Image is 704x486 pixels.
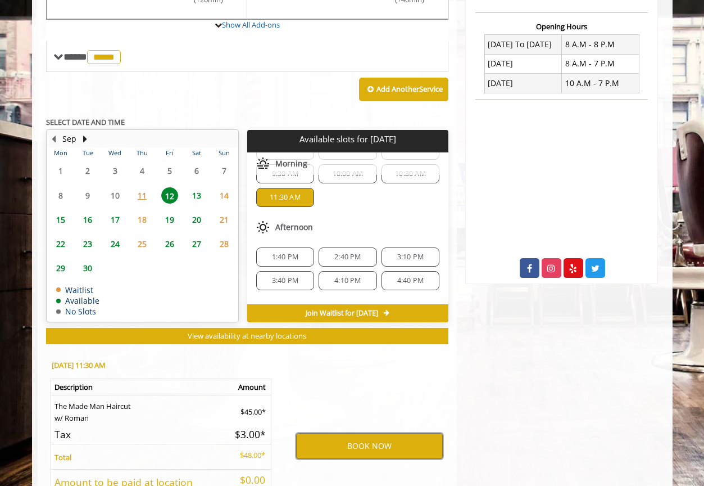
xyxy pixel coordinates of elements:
span: 12 [161,187,178,204]
td: No Slots [56,307,99,316]
td: Select day26 [156,232,183,256]
td: Select day29 [47,256,74,280]
td: Select day23 [74,232,101,256]
span: 14 [216,187,233,204]
h5: $3.00* [227,429,265,440]
h5: $0.00 [227,475,265,485]
td: Select day25 [129,232,156,256]
a: Show All Add-ons [222,20,280,30]
button: BOOK NOW [296,433,443,459]
button: Add AnotherService [359,78,448,101]
span: 3:10 PM [397,253,424,262]
td: Select day13 [183,183,210,207]
span: 19 [161,211,178,228]
td: Select day14 [210,183,238,207]
td: Select day15 [47,208,74,232]
td: Select day16 [74,208,101,232]
b: Description [54,382,93,392]
div: 4:10 PM [319,271,376,290]
span: View availability at nearby locations [188,331,306,341]
span: 18 [134,211,151,228]
td: Select day30 [74,256,101,280]
p: Available slots for [DATE] [252,134,444,144]
img: evening slots [256,304,270,317]
th: Tue [74,147,101,159]
div: 2:40 PM [319,247,376,267]
span: 13 [188,187,205,204]
td: Select day24 [101,232,128,256]
span: 11:30 AM [270,193,301,202]
th: Thu [129,147,156,159]
span: 11 [134,187,151,204]
b: [DATE] 11:30 AM [52,360,106,370]
td: $45.00* [224,395,271,424]
span: 15 [52,211,69,228]
td: Select day22 [47,232,74,256]
button: Sep [62,133,76,145]
b: Add Another Service [376,84,443,94]
b: Total [54,452,71,462]
button: Previous Month [49,133,58,145]
span: 24 [107,236,124,252]
td: Select day28 [210,232,238,256]
th: Mon [47,147,74,159]
button: Next Month [81,133,90,145]
td: 10 A.M - 7 P.M [562,74,639,93]
h5: Tax [54,429,219,440]
span: Join Waitlist for [DATE] [306,309,378,318]
span: Afternoon [275,223,313,232]
span: 16 [79,211,96,228]
span: 23 [79,236,96,252]
img: afternoon slots [256,220,270,234]
span: 20 [188,211,205,228]
td: Select day11 [129,183,156,207]
span: Morning [275,159,307,168]
span: 22 [52,236,69,252]
span: 28 [216,236,233,252]
p: $48.00* [227,449,265,461]
td: Select day21 [210,208,238,232]
span: 3:40 PM [272,276,298,285]
span: 29 [52,260,69,276]
td: 8 A.M - 8 P.M [562,35,639,54]
th: Sun [210,147,238,159]
th: Fri [156,147,183,159]
td: Waitlist [56,286,99,294]
td: [DATE] [484,54,562,73]
div: 3:40 PM [256,271,314,290]
td: Available [56,296,99,305]
td: 8 A.M - 7 P.M [562,54,639,73]
th: Sat [183,147,210,159]
span: 4:40 PM [397,276,424,285]
b: Amount [238,382,266,392]
span: 1:40 PM [272,253,298,262]
td: Select day19 [156,208,183,232]
div: 1:40 PM [256,247,314,267]
div: 3:10 PM [381,247,439,267]
img: morning slots [256,157,270,170]
h3: Opening Hours [475,22,648,30]
span: 26 [161,236,178,252]
span: 21 [216,211,233,228]
span: 25 [134,236,151,252]
td: [DATE] To [DATE] [484,35,562,54]
td: Select day18 [129,208,156,232]
td: [DATE] [484,74,562,93]
span: 27 [188,236,205,252]
td: Select day20 [183,208,210,232]
td: Select day12 [156,183,183,207]
span: 30 [79,260,96,276]
span: 4:10 PM [334,276,361,285]
span: 2:40 PM [334,253,361,262]
span: 17 [107,211,124,228]
td: The Made Man Haircut w/ Roman [51,395,224,424]
button: View availability at nearby locations [46,328,449,344]
td: Select day17 [101,208,128,232]
td: Select day27 [183,232,210,256]
b: SELECT DATE AND TIME [46,117,125,127]
th: Wed [101,147,128,159]
div: 4:40 PM [381,271,439,290]
div: 11:30 AM [256,188,314,207]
